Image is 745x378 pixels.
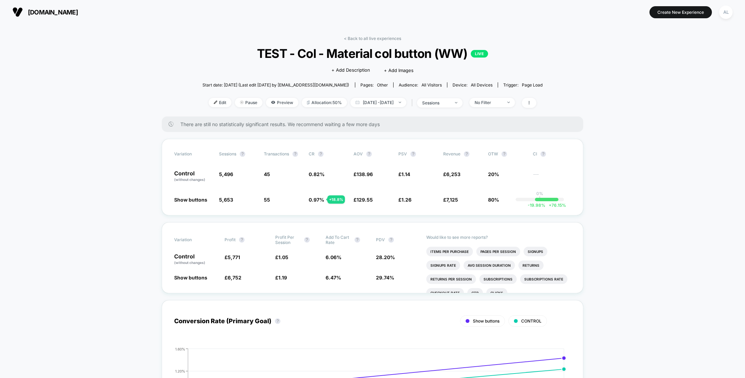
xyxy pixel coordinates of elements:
[473,318,499,324] span: Show buttons
[360,82,388,88] div: Pages:
[228,254,240,260] span: 5,771
[528,203,545,208] span: -19.98 %
[422,100,450,105] div: sessions
[479,274,517,284] li: Subscriptions
[355,237,360,243] button: ?
[486,288,507,298] li: Clicks
[376,254,395,260] span: 28.20 %
[266,98,298,107] span: Preview
[376,275,394,280] span: 29.74 %
[219,46,526,61] span: TEST - Col - Material col button (WW)
[398,151,407,156] span: PSV
[219,171,233,177] span: 5,496
[366,151,372,157] button: ?
[350,98,406,107] span: [DATE] - [DATE]
[410,151,416,157] button: ?
[174,260,205,265] span: (without changes)
[376,237,385,242] span: PDV
[275,254,288,260] span: £
[209,98,231,107] span: Edit
[309,197,324,203] span: 0.97 %
[174,151,212,157] span: Variation
[175,347,185,351] tspan: 1.60%
[278,254,288,260] span: 1.05
[488,197,499,203] span: 80%
[443,151,460,156] span: Revenue
[401,171,410,177] span: 1.14
[225,275,241,280] span: £
[180,121,569,127] span: There are still no statistically significant results. We recommend waiting a few more days
[399,82,442,88] div: Audience:
[264,197,270,203] span: 55
[446,197,458,203] span: 7,125
[443,171,460,177] span: £
[533,151,571,157] span: CI
[318,151,324,157] button: ?
[501,151,507,157] button: ?
[202,82,349,88] span: Start date: [DATE] (Last edit [DATE] by [EMAIL_ADDRESS][DOMAIN_NAME])
[275,275,287,280] span: £
[426,260,460,270] li: Signups Rate
[275,318,280,324] button: ?
[174,177,205,182] span: (without changes)
[12,7,23,17] img: Visually logo
[327,195,345,204] div: + 18.8 %
[292,151,298,157] button: ?
[518,260,544,270] li: Returns
[174,197,207,203] span: Show buttons
[384,68,414,73] span: + Add Images
[426,274,476,284] li: Returns Per Session
[649,6,712,18] button: Create New Experience
[536,191,543,196] p: 0%
[219,197,233,203] span: 5,653
[174,235,212,245] span: Variation
[426,235,571,240] p: Would like to see more reports?
[503,82,543,88] div: Trigger:
[399,102,401,103] img: end
[326,275,341,280] span: 6.47 %
[398,197,411,203] span: £
[225,254,240,260] span: £
[356,101,359,104] img: calendar
[522,82,543,88] span: Page Load
[488,151,526,157] span: OTW
[719,6,733,19] div: AL
[533,172,571,182] span: ---
[507,102,510,103] img: end
[326,235,351,245] span: Add To Cart Rate
[174,254,218,265] p: Control
[447,82,498,88] span: Device:
[549,203,552,208] span: +
[239,237,245,243] button: ?
[388,237,394,243] button: ?
[443,197,458,203] span: £
[10,7,80,18] button: [DOMAIN_NAME]
[354,151,363,156] span: AOV
[471,50,488,58] p: LIVE
[275,235,301,245] span: Profit Per Session
[464,260,515,270] li: Avg Session Duration
[225,237,236,242] span: Profit
[524,247,547,256] li: Signups
[717,5,735,19] button: AL
[520,274,567,284] li: Subscriptions Rate
[326,254,341,260] span: 6.06 %
[235,98,262,107] span: Pause
[467,288,483,298] li: Ctr
[228,275,241,280] span: 6,752
[240,151,245,157] button: ?
[309,151,315,156] span: CR
[278,275,287,280] span: 1.19
[28,9,78,16] span: [DOMAIN_NAME]
[214,101,217,104] img: edit
[219,151,236,156] span: Sessions
[377,82,388,88] span: other
[309,171,325,177] span: 0.82 %
[401,197,411,203] span: 1.26
[344,36,401,41] a: < Back to all live experiences
[302,98,347,107] span: Allocation: 50%
[304,237,310,243] button: ?
[455,102,457,103] img: end
[175,369,185,373] tspan: 1.20%
[521,318,542,324] span: CONTROL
